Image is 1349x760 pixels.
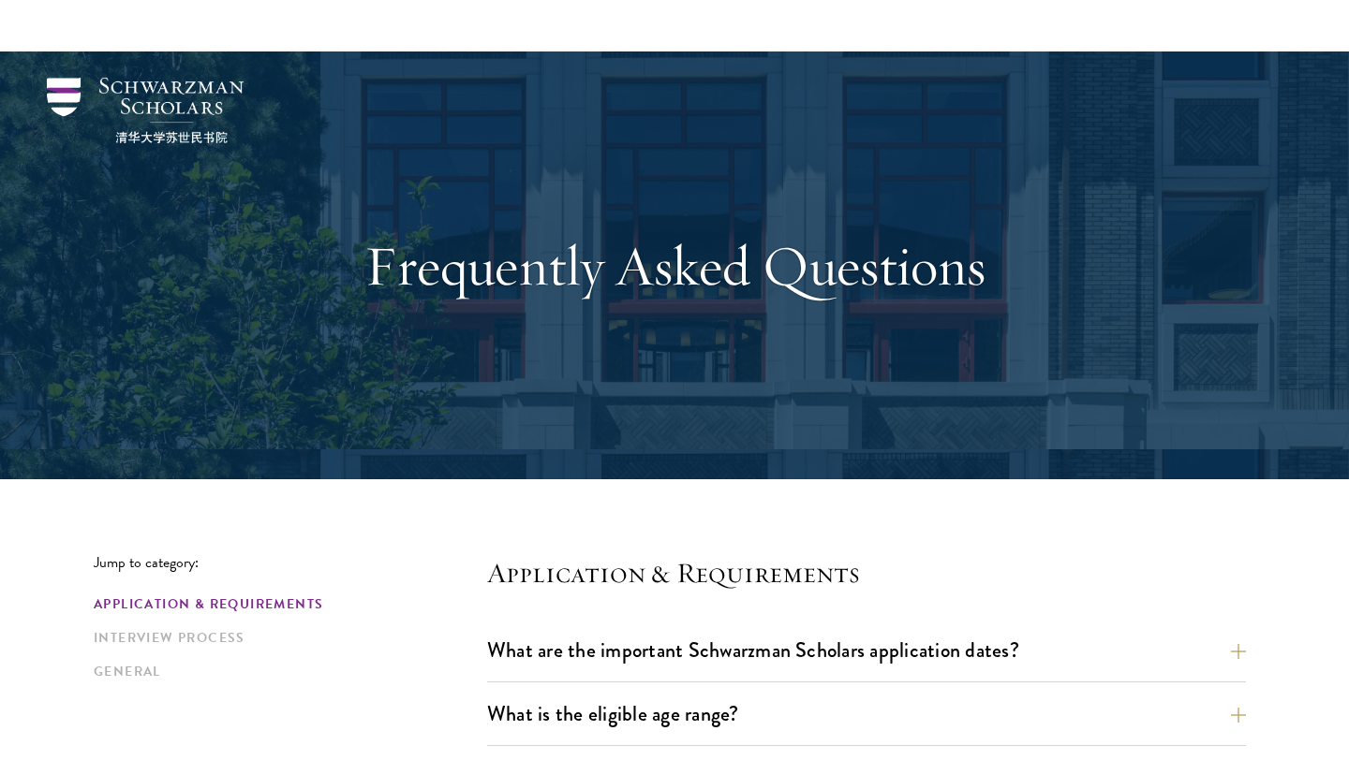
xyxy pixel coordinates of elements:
[94,628,476,648] a: Interview Process
[47,78,244,143] img: Schwarzman Scholars
[94,594,476,614] a: Application & Requirements
[94,662,476,681] a: General
[487,629,1246,671] button: What are the important Schwarzman Scholars application dates?
[94,554,487,571] p: Jump to category:
[351,232,998,300] h1: Frequently Asked Questions
[487,693,1246,735] button: What is the eligible age range?
[487,554,1246,592] h4: Application & Requirements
